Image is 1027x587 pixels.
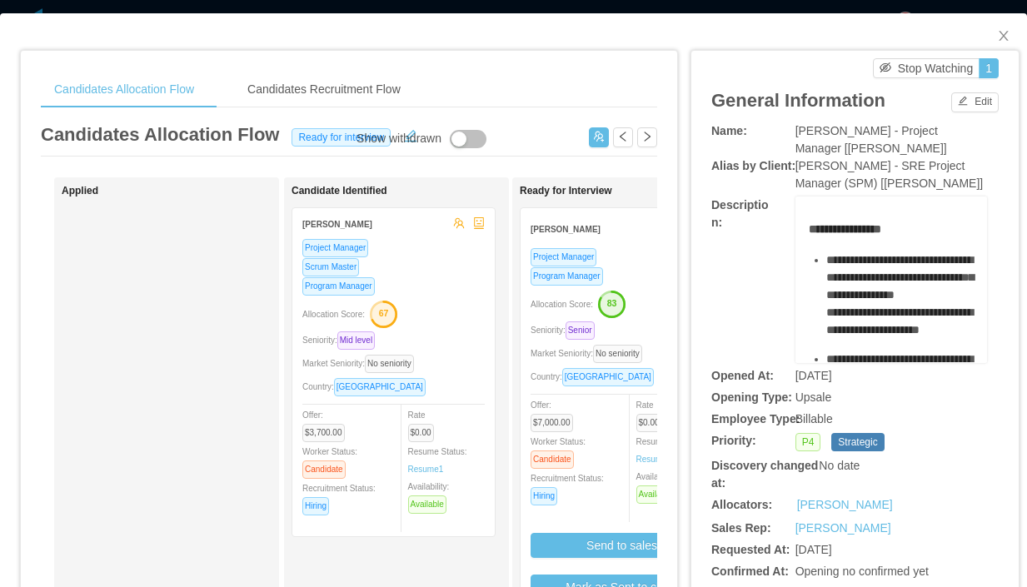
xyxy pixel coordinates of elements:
span: [GEOGRAPHIC_DATA] [334,378,426,396]
span: Billable [795,412,833,425]
span: Available [636,485,675,504]
span: robot [473,217,485,229]
a: [PERSON_NAME] [797,496,893,514]
button: icon: editEdit [951,92,999,112]
b: Employee Type: [711,412,800,425]
span: $0.00 [636,414,662,432]
span: Offer: [531,400,580,427]
span: Project Manager [531,248,596,266]
span: Worker Status: [531,437,586,464]
button: icon: left [613,127,633,147]
button: Close [980,13,1027,60]
span: Country: [302,382,432,391]
div: rdw-editor [809,221,975,387]
button: icon: eye-invisibleStop Watching [873,58,980,78]
b: Opened At: [711,369,774,382]
span: Seniority: [531,326,601,335]
span: Available [408,495,446,514]
span: [PERSON_NAME] - SRE Project Manager (SPM) [[PERSON_NAME]] [795,159,984,190]
span: Allocation Score: [302,310,365,319]
span: No seniority [365,355,414,373]
div: Candidates Allocation Flow [41,71,207,108]
span: Candidate [531,450,574,469]
span: No date [819,459,860,472]
span: Availability: [408,482,453,509]
span: Resume Status: [636,437,695,464]
span: Worker Status: [302,447,357,474]
button: Send to sales [531,533,713,558]
span: Hiring [302,497,329,515]
b: Requested At: [711,543,790,556]
a: [PERSON_NAME] [795,521,891,535]
span: Market Seniority: [531,349,649,358]
b: Sales Rep: [711,521,771,535]
span: [GEOGRAPHIC_DATA] [562,368,654,386]
span: Senior [566,321,595,340]
h1: Ready for Interview [520,185,753,197]
span: P4 [795,433,821,451]
span: Scrum Master [302,258,359,276]
span: $7,000.00 [531,414,573,432]
b: Priority: [711,434,756,447]
button: mail [651,215,673,241]
span: Country: [531,372,661,381]
span: Program Manager [531,267,603,286]
span: Availability: [636,472,681,499]
span: Resume Status: [408,447,467,474]
strong: [PERSON_NAME] [302,220,372,229]
div: rdw-wrapper [795,196,987,363]
span: Seniority: [302,336,381,345]
b: Name: [711,124,747,137]
span: [DATE] [795,369,832,382]
span: Recruitment Status: [302,484,376,510]
strong: [PERSON_NAME] [531,225,601,234]
span: Ready for interview [292,128,391,147]
span: Offer: [302,410,351,437]
span: $0.00 [408,424,434,442]
button: icon: usergroup-add [589,127,609,147]
text: 83 [607,298,617,308]
button: 67 [365,300,398,326]
b: Discovery changed at: [711,459,818,490]
button: 1 [979,58,999,78]
span: Market Seniority: [302,359,421,368]
b: Description: [711,198,768,229]
span: Candidate [302,460,346,479]
button: icon: edit [397,126,424,142]
a: Resume1 [636,453,672,465]
button: icon: right [637,127,657,147]
text: 67 [379,308,389,318]
span: Opening no confirmed yet [795,565,929,578]
span: Project Manager [302,239,368,257]
a: Resume1 [408,463,444,475]
b: Allocators: [711,498,772,511]
article: Candidates Allocation Flow [41,121,279,148]
span: $3,700.00 [302,424,345,442]
span: Rate [636,400,669,427]
span: Hiring [531,487,557,505]
span: Rate [408,410,441,437]
b: Opening Type: [711,391,792,404]
b: Alias by Client: [711,159,795,172]
div: Candidates Recruitment Flow [234,71,414,108]
span: Strategic [831,433,884,451]
span: [DATE] [795,543,832,556]
span: Mid level [337,331,375,350]
i: icon: close [997,29,1010,42]
span: No seniority [593,345,642,363]
span: Upsale [795,391,832,404]
span: [PERSON_NAME] - Project Manager [[PERSON_NAME]] [795,124,947,155]
h1: Candidate Identified [292,185,525,197]
span: Allocation Score: [531,300,593,309]
button: 83 [593,290,626,316]
h1: Applied [62,185,295,197]
article: General Information [711,87,885,114]
span: Recruitment Status: [531,474,604,500]
span: team [453,217,465,229]
span: Program Manager [302,277,375,296]
b: Confirmed At: [711,565,789,578]
div: Show withdrawn [356,130,441,148]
